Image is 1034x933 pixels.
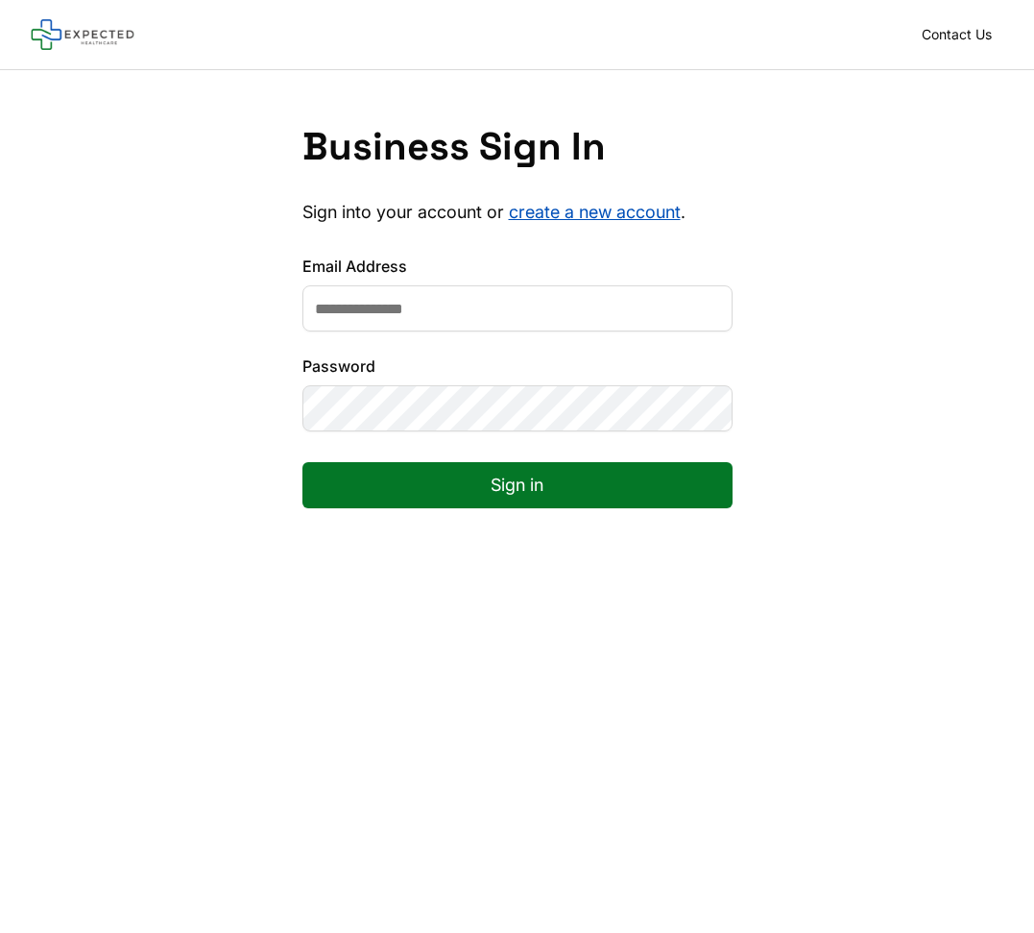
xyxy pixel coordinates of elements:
[302,462,733,508] button: Sign in
[302,255,733,278] label: Email Address
[302,124,733,170] h1: Business Sign In
[910,21,1003,48] a: Contact Us
[302,201,733,224] p: Sign into your account or .
[302,355,733,378] label: Password
[509,202,681,222] a: create a new account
